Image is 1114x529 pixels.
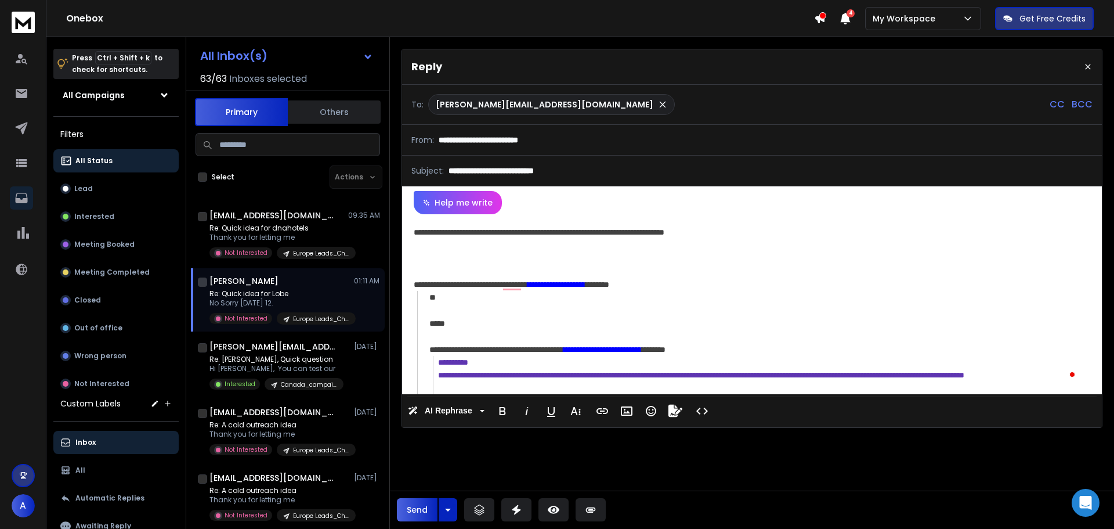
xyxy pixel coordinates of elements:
[74,379,129,388] p: Not Interested
[995,7,1094,30] button: Get Free Credits
[229,72,307,86] h3: Inboxes selected
[53,459,179,482] button: All
[1050,98,1065,111] p: CC
[12,494,35,517] button: A
[414,191,502,214] button: Help me write
[53,372,179,395] button: Not Interested
[195,98,288,126] button: Primary
[225,511,267,520] p: Not Interested
[288,99,381,125] button: Others
[75,494,144,503] p: Automatic Replies
[402,214,1102,394] div: To enrich screen reader interactions, please activate Accessibility in Grammarly extension settings
[74,351,126,361] p: Wrong person
[53,487,179,510] button: Automatic Replies
[191,44,382,67] button: All Inbox(s)
[74,212,114,221] p: Interested
[1072,489,1099,517] div: Open Intercom Messenger
[491,400,513,423] button: Bold (Ctrl+B)
[74,323,122,333] p: Out of office
[209,486,349,495] p: Re: A cold outreach idea
[209,233,349,242] p: Thank you for letting me
[354,276,380,286] p: 01:11 AM
[53,289,179,312] button: Closed
[664,400,686,423] button: Signature
[209,298,349,308] p: No Sorry [DATE] 12.
[12,12,35,33] img: logo
[209,364,343,373] p: Hi [PERSON_NAME], You can test our
[53,177,179,200] button: Lead
[436,99,653,110] p: [PERSON_NAME][EMAIL_ADDRESS][DOMAIN_NAME]
[209,495,349,505] p: Thank you for letting me
[72,52,162,75] p: Press to check for shortcuts.
[53,344,179,368] button: Wrong person
[411,134,434,146] p: From:
[200,50,267,62] h1: All Inbox(s)
[74,296,101,305] p: Closed
[616,400,638,423] button: Insert Image (Ctrl+P)
[95,51,151,64] span: Ctrl + Shift + k
[354,408,380,417] p: [DATE]
[209,472,337,484] h1: [EMAIL_ADDRESS][DOMAIN_NAME]
[406,400,487,423] button: AI Rephrase
[348,211,380,220] p: 09:35 AM
[225,249,267,257] p: Not Interested
[53,261,179,284] button: Meeting Completed
[873,13,940,24] p: My Workspace
[75,156,113,165] p: All Status
[354,473,380,483] p: [DATE]
[516,400,538,423] button: Italic (Ctrl+I)
[74,240,135,249] p: Meeting Booked
[411,99,424,110] p: To:
[225,445,267,454] p: Not Interested
[53,316,179,340] button: Out of office
[565,400,587,423] button: More Text
[209,430,349,439] p: Thank you for letting me
[691,400,713,423] button: Code View
[53,84,179,107] button: All Campaigns
[209,289,349,298] p: Re: Quick idea for Lobe
[74,184,93,193] p: Lead
[212,172,234,182] label: Select
[74,268,150,277] p: Meeting Completed
[209,355,343,364] p: Re: [PERSON_NAME], Quick question
[640,400,662,423] button: Emoticons
[53,126,179,142] h3: Filters
[411,165,444,177] p: Subject:
[411,59,442,75] p: Reply
[293,512,349,520] p: Europe Leads_ChatGpt_Copy
[1072,98,1093,111] p: BCC
[293,249,349,258] p: Europe Leads_ChatGpt_Copy
[75,438,96,447] p: Inbox
[209,275,278,287] h1: [PERSON_NAME]
[209,420,349,430] p: Re: A cold outreach idea
[53,205,179,228] button: Interested
[209,341,337,352] h1: [PERSON_NAME][EMAIL_ADDRESS][DOMAIN_NAME]
[293,446,349,455] p: Europe Leads_ChatGpt_Copy
[354,342,380,351] p: [DATE]
[293,315,349,323] p: Europe Leads_ChatGpt_Copy
[60,398,121,409] h3: Custom Labels
[397,498,437,521] button: Send
[63,89,125,101] h1: All Campaigns
[591,400,613,423] button: Insert Link (Ctrl+K)
[209,406,337,418] h1: [EMAIL_ADDRESS][DOMAIN_NAME]
[66,12,814,26] h1: Onebox
[281,380,337,389] p: Canada_campaign
[540,400,562,423] button: Underline (Ctrl+U)
[209,224,349,233] p: Re: Quick idea for dnahotels
[75,466,85,475] p: All
[847,9,855,17] span: 4
[1019,13,1086,24] p: Get Free Credits
[225,314,267,323] p: Not Interested
[422,406,475,416] span: AI Rephrase
[53,149,179,172] button: All Status
[53,431,179,454] button: Inbox
[225,380,255,388] p: Interested
[53,233,179,256] button: Meeting Booked
[200,72,227,86] span: 63 / 63
[209,210,337,221] h1: [EMAIL_ADDRESS][DOMAIN_NAME]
